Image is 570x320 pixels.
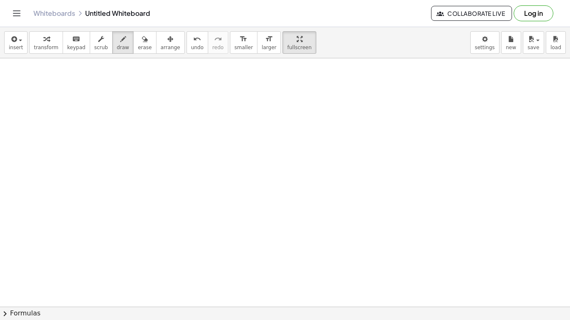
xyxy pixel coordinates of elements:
button: arrange [156,31,185,54]
button: load [546,31,566,54]
i: undo [193,34,201,44]
button: fullscreen [282,31,316,54]
a: Whiteboards [33,9,75,17]
span: keypad [67,45,86,50]
span: arrange [161,45,180,50]
i: redo [214,34,222,44]
span: smaller [235,45,253,50]
i: keyboard [72,34,80,44]
span: transform [34,45,58,50]
i: format_size [240,34,247,44]
button: Toggle navigation [10,7,23,20]
span: Collaborate Live [438,10,505,17]
span: larger [262,45,276,50]
span: settings [475,45,495,50]
button: transform [29,31,63,54]
i: format_size [265,34,273,44]
button: format_sizelarger [257,31,281,54]
button: Collaborate Live [431,6,512,21]
span: load [550,45,561,50]
span: scrub [94,45,108,50]
span: insert [9,45,23,50]
span: draw [117,45,129,50]
button: keyboardkeypad [63,31,90,54]
button: draw [112,31,134,54]
span: redo [212,45,224,50]
button: settings [470,31,499,54]
button: format_sizesmaller [230,31,257,54]
span: erase [138,45,151,50]
span: undo [191,45,204,50]
button: save [523,31,544,54]
button: new [501,31,521,54]
span: new [506,45,516,50]
span: fullscreen [287,45,311,50]
button: Log in [514,5,553,21]
span: save [527,45,539,50]
button: scrub [90,31,113,54]
button: undoundo [187,31,208,54]
button: erase [133,31,156,54]
button: insert [4,31,28,54]
button: redoredo [208,31,228,54]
